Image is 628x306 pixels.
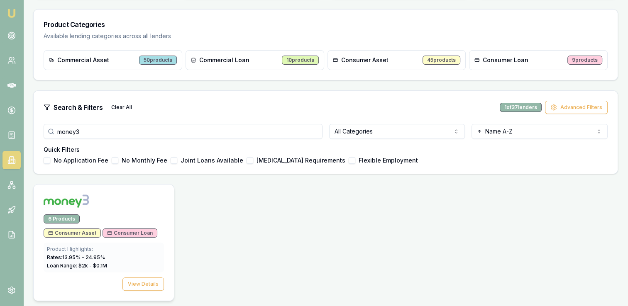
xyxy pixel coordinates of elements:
[44,214,80,223] div: 6 Products
[122,158,167,163] label: No Monthly Fee
[122,277,164,291] button: View Details
[106,101,137,114] button: Clear All
[423,56,460,65] div: 45 products
[341,56,389,64] span: Consumer Asset
[54,158,108,163] label: No Application Fee
[44,194,89,208] img: Money3 logo
[47,246,161,253] div: Product Highlights:
[44,32,608,40] p: Available lending categories across all lenders
[48,230,96,236] span: Consumer Asset
[567,56,602,65] div: 9 products
[483,56,528,64] span: Consumer Loan
[54,102,103,112] h3: Search & Filters
[199,56,249,64] span: Commercial Loan
[139,56,177,65] div: 50 products
[44,124,323,139] input: Search lenders, products, descriptions...
[44,146,608,154] h4: Quick Filters
[47,254,105,260] span: Rates: 13.95 % - 24.95 %
[257,158,345,163] label: [MEDICAL_DATA] Requirements
[545,101,608,114] button: Advanced Filters
[181,158,243,163] label: Joint Loans Available
[107,230,153,236] span: Consumer Loan
[57,56,109,64] span: Commercial Asset
[47,262,107,269] span: Loan Range: $ 2 k - $ 0.1 M
[500,103,542,112] div: 1 of 37 lenders
[44,19,608,29] h3: Product Categories
[7,8,17,18] img: emu-icon-u.png
[359,158,418,163] label: Flexible Employment
[33,184,174,301] a: Money3 logo6 ProductsConsumer AssetConsumer LoanProduct Highlights:Rates:13.95% - 24.95%Loan Rang...
[282,56,319,65] div: 10 products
